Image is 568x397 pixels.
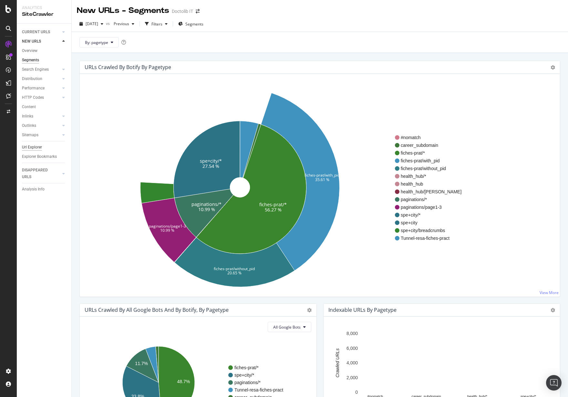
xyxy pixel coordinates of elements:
[22,113,60,120] a: Inlinks
[22,94,60,101] a: HTTP Codes
[401,134,461,141] span: #nomatch
[200,158,222,164] text: spe+city/*
[22,47,67,54] a: Overview
[22,76,60,82] a: Distribution
[86,21,98,26] span: 2025 Sep. 19th
[335,349,340,378] text: Crawled URLs
[268,322,311,332] button: All Google Bots
[22,66,49,73] div: Search Engines
[22,144,67,151] a: Url Explorer
[22,132,38,138] div: Sitemaps
[135,361,148,366] text: 11.7%
[401,150,461,156] span: fiches-prat/*
[540,290,559,295] a: View More
[22,76,42,82] div: Distribution
[22,104,36,110] div: Content
[305,172,340,178] text: fiches-prat/with_pid
[551,65,555,70] i: Options
[22,57,39,64] div: Segments
[227,270,242,276] text: 20.65 %
[328,306,397,314] h4: Indexable URLs by pagetype
[22,57,67,64] a: Segments
[22,94,44,101] div: HTTP Codes
[77,5,169,16] div: New URLs - Segments
[22,144,42,151] div: Url Explorer
[401,173,461,179] span: health_hub/*
[22,122,36,129] div: Outlinks
[198,206,215,212] text: 10.99 %
[401,142,461,148] span: career_subdomain
[142,19,170,29] button: Filters
[22,122,60,129] a: Outlinks
[22,132,60,138] a: Sitemaps
[401,165,461,172] span: fiches-prat/without_pid
[85,40,108,45] span: By: pagetype
[401,181,461,187] span: health_hub
[401,235,461,241] span: Tunnel-resa-fiches-pract
[176,19,206,29] button: Segments
[22,29,50,36] div: CURRENT URLS
[79,37,119,47] button: By: pagetype
[307,308,312,312] i: Options
[22,29,60,36] a: CURRENT URLS
[202,163,219,169] text: 27.54 %
[196,9,200,14] div: arrow-right-arrow-left
[111,19,137,29] button: Previous
[214,266,255,271] text: fiches-prat/without_pid
[401,196,461,203] span: paginations/*
[22,186,45,193] div: Analysis Info
[85,306,229,314] h4: URLs Crawled by All Google Bots and by Botify, by pagetype
[355,390,358,395] text: 0
[346,346,357,351] text: 6,000
[346,361,357,366] text: 4,000
[346,331,357,336] text: 8,000
[22,47,37,54] div: Overview
[85,63,171,72] h4: URLs Crawled By Botify By pagetype
[22,11,66,18] div: SiteCrawler
[22,153,57,160] div: Explorer Bookmarks
[401,204,461,210] span: paginations/page1-3
[22,186,67,193] a: Analysis Info
[401,212,461,218] span: spe+city/*
[234,387,283,392] text: Tunnel-resa-fiches-pract
[234,365,259,370] text: fiches-prat/*
[273,324,301,330] span: All Google Bots
[191,201,222,207] text: paginations/*
[22,104,67,110] a: Content
[22,113,33,120] div: Inlinks
[172,8,193,15] div: Doctolib IT
[315,177,329,182] text: 35.61 %
[22,85,60,92] a: Performance
[77,19,106,29] button: [DATE]
[346,375,357,380] text: 2,000
[160,228,174,233] text: 10.99 %
[551,308,555,312] i: Options
[22,85,45,92] div: Performance
[22,38,60,45] a: NEW URLS
[22,153,67,160] a: Explorer Bookmarks
[234,380,261,385] text: paginations/*
[401,227,461,234] span: spe+city/breadcrumbs
[111,21,129,26] span: Previous
[149,223,186,229] text: paginations/page1-3
[106,21,111,26] span: vs
[234,372,254,378] text: spe+city/*
[259,201,287,208] text: fiches-prat/*
[177,379,190,384] text: 48.7%
[22,66,60,73] a: Search Engines
[151,21,162,27] div: Filters
[22,167,55,180] div: DISAPPEARED URLS
[22,167,60,180] a: DISAPPEARED URLS
[22,38,41,45] div: NEW URLS
[546,375,562,391] div: Open Intercom Messenger
[185,21,203,27] span: Segments
[401,219,461,226] span: spe+city
[401,158,461,164] span: fiches-prat/with_pid
[401,188,461,195] span: health_hub/[PERSON_NAME]
[22,5,66,11] div: Analytics
[265,207,282,213] text: 56.27 %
